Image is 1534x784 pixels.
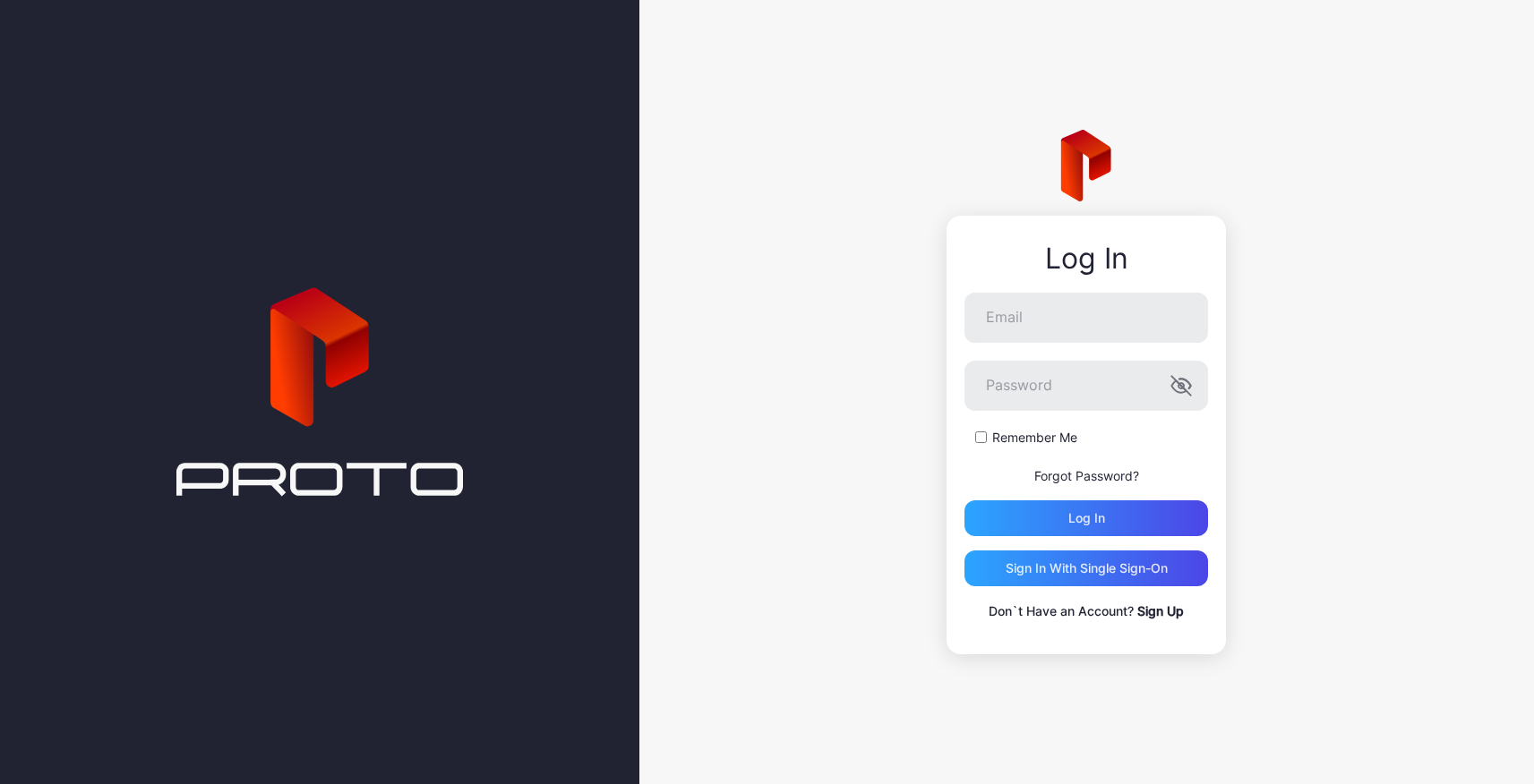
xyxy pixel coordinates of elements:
a: Forgot Password? [1034,468,1139,483]
a: Sign Up [1137,603,1184,618]
label: Remember Me [992,429,1077,447]
button: Log in [964,500,1208,536]
div: Log in [1068,511,1105,525]
button: Password [1170,375,1192,396]
div: Log In [964,243,1208,275]
p: Don`t Have an Account? [964,601,1208,622]
button: Sign in With Single Sign-On [964,550,1208,586]
input: Password [964,361,1208,411]
div: Sign in With Single Sign-On [1006,561,1168,575]
input: Email [964,293,1208,343]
